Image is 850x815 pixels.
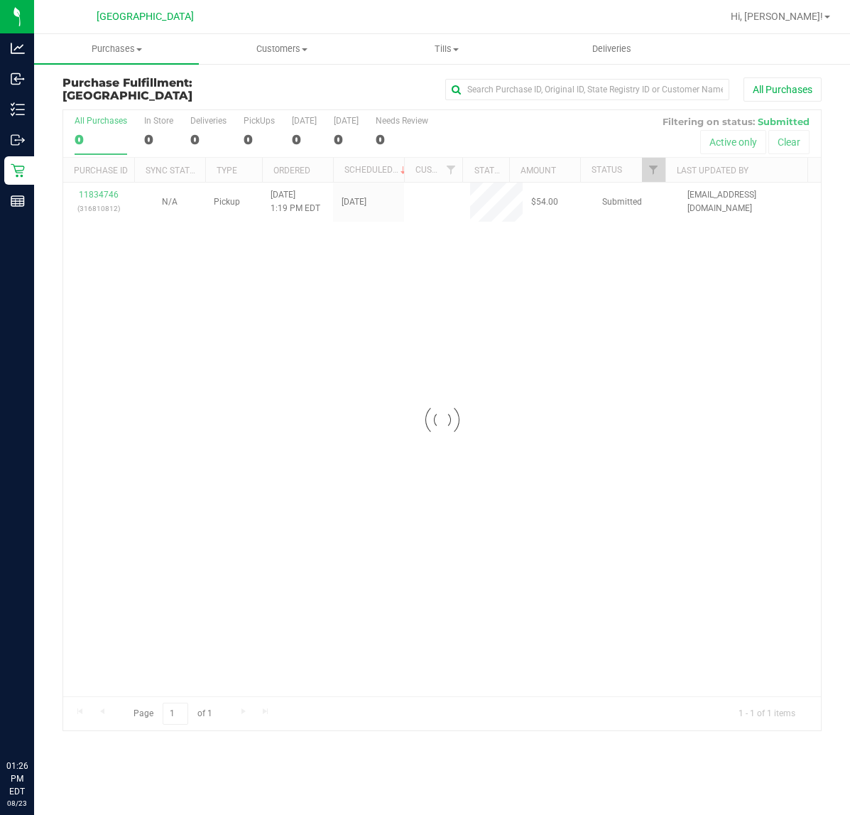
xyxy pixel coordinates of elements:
span: Hi, [PERSON_NAME]! [731,11,823,22]
inline-svg: Inventory [11,102,25,117]
a: Purchases [34,34,199,64]
a: Tills [364,34,529,64]
h3: Purchase Fulfillment: [62,77,315,102]
iframe: Resource center [14,701,57,744]
span: [GEOGRAPHIC_DATA] [97,11,194,23]
inline-svg: Retail [11,163,25,178]
a: Deliveries [529,34,694,64]
button: All Purchases [743,77,822,102]
span: Purchases [34,43,199,55]
inline-svg: Inbound [11,72,25,86]
inline-svg: Analytics [11,41,25,55]
a: Customers [199,34,364,64]
span: Tills [365,43,528,55]
span: Deliveries [573,43,650,55]
span: Customers [200,43,363,55]
p: 08/23 [6,798,28,809]
inline-svg: Outbound [11,133,25,147]
inline-svg: Reports [11,194,25,208]
span: [GEOGRAPHIC_DATA] [62,89,192,102]
p: 01:26 PM EDT [6,760,28,798]
input: Search Purchase ID, Original ID, State Registry ID or Customer Name... [445,79,729,100]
